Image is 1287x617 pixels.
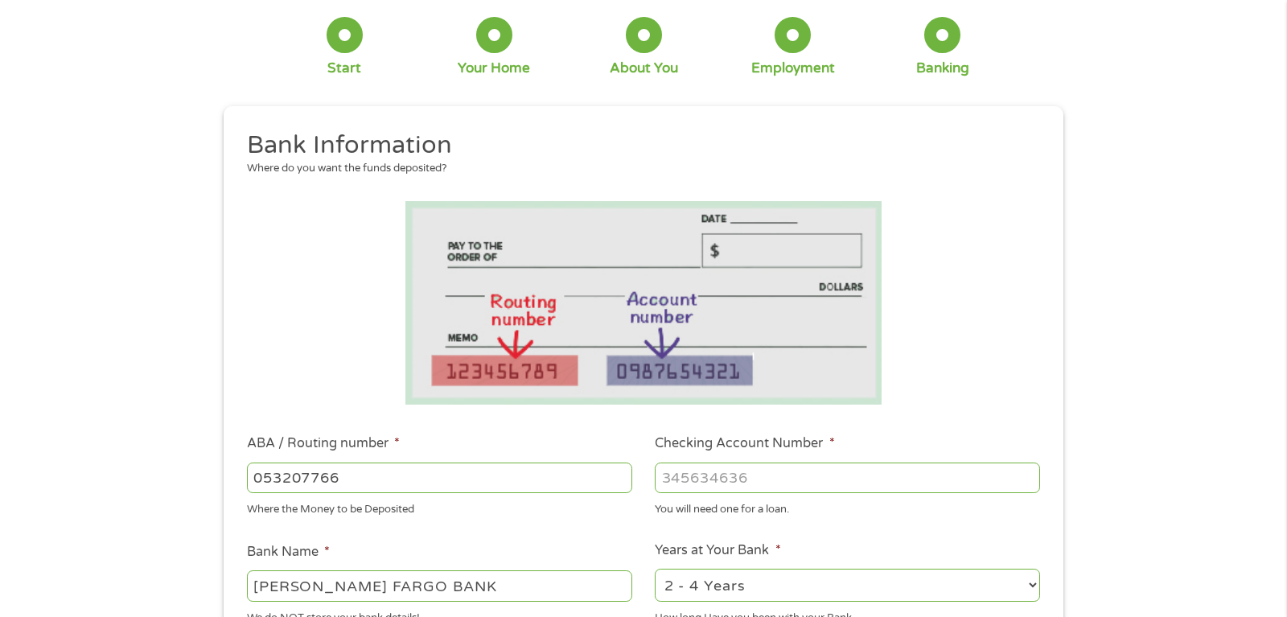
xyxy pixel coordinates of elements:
[458,60,530,77] div: Your Home
[655,463,1040,493] input: 345634636
[751,60,835,77] div: Employment
[655,435,834,452] label: Checking Account Number
[247,463,632,493] input: 263177916
[247,496,632,518] div: Where the Money to be Deposited
[655,496,1040,518] div: You will need one for a loan.
[405,201,882,405] img: Routing number location
[610,60,678,77] div: About You
[327,60,361,77] div: Start
[655,542,780,559] label: Years at Your Bank
[247,161,1029,177] div: Where do you want the funds deposited?
[916,60,969,77] div: Banking
[247,130,1029,162] h2: Bank Information
[247,435,400,452] label: ABA / Routing number
[247,544,330,561] label: Bank Name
